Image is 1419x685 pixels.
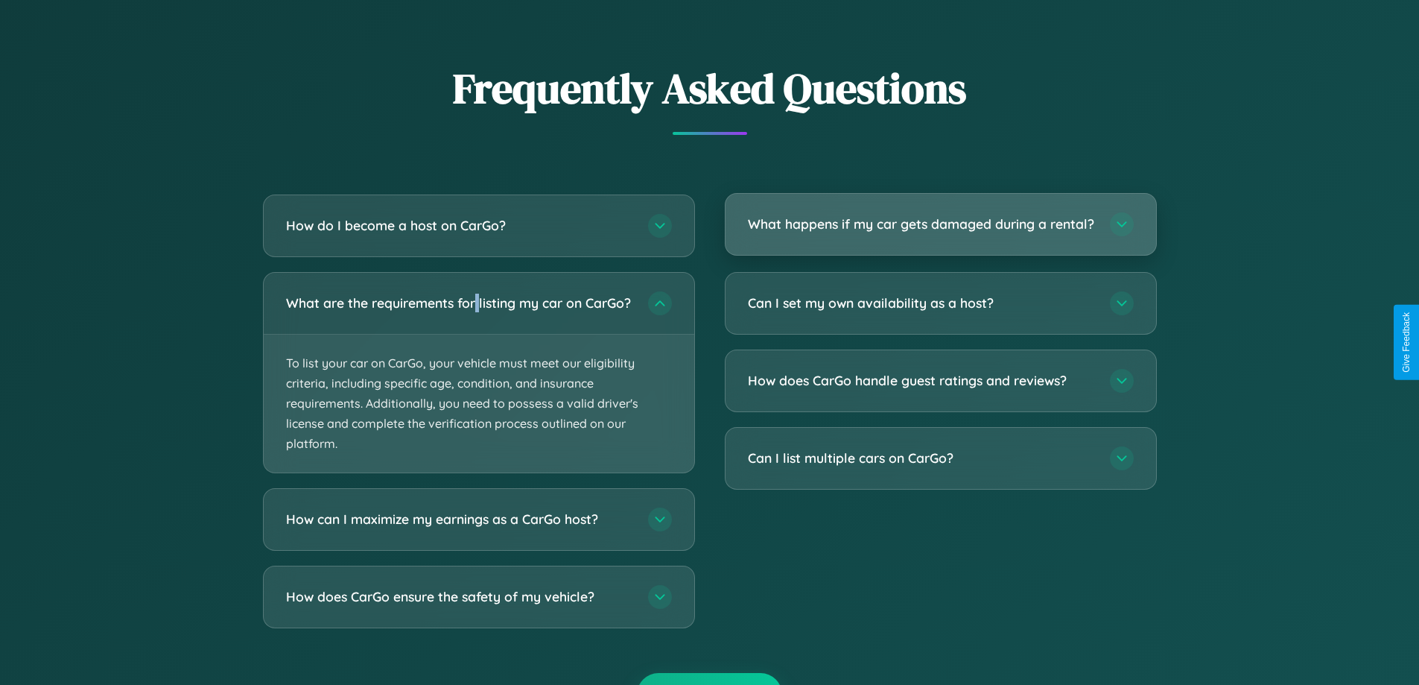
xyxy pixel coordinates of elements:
[286,588,633,607] h3: How does CarGo ensure the safety of my vehicle?
[748,215,1095,233] h3: What happens if my car gets damaged during a rental?
[748,371,1095,390] h3: How does CarGo handle guest ratings and reviews?
[748,294,1095,312] h3: Can I set my own availability as a host?
[286,216,633,235] h3: How do I become a host on CarGo?
[1401,312,1412,373] div: Give Feedback
[286,511,633,529] h3: How can I maximize my earnings as a CarGo host?
[263,60,1157,117] h2: Frequently Asked Questions
[264,335,694,473] p: To list your car on CarGo, your vehicle must meet our eligibility criteria, including specific ag...
[748,449,1095,467] h3: Can I list multiple cars on CarGo?
[286,294,633,312] h3: What are the requirements for listing my car on CarGo?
